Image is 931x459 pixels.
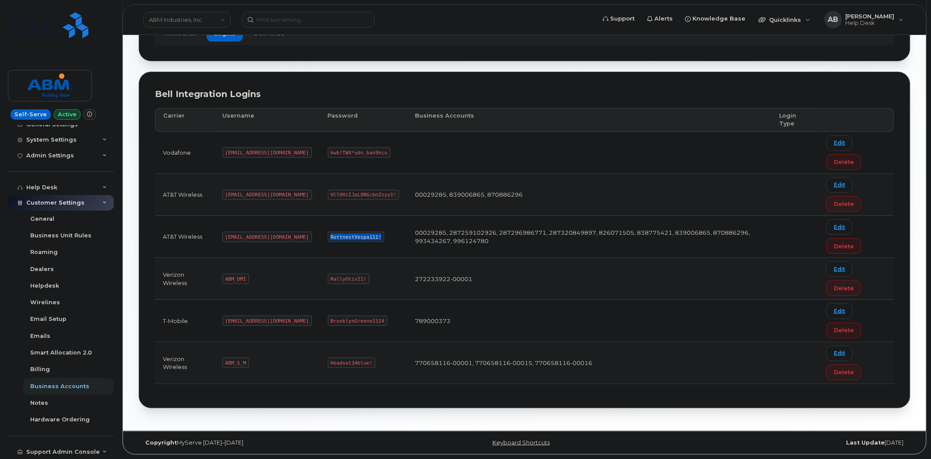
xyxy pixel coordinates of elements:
code: [EMAIL_ADDRESS][DOMAIN_NAME] [222,147,312,158]
td: AT&T Wireless [155,174,214,216]
code: VClOHiIJpL0NGcbnZzyy1! [328,190,400,200]
div: [DATE] [653,439,910,446]
a: Edit [826,261,853,277]
button: Delete [826,154,861,170]
a: Edit [826,346,853,361]
div: Bell Integration Logins [155,88,894,101]
code: kwb!TWX*udn_ban9hcu [328,147,390,158]
button: Delete [826,323,861,338]
a: Edit [826,177,853,193]
span: Knowledge Base [693,14,746,23]
div: Quicklinks [753,11,817,28]
a: Keyboard Shortcuts [492,439,550,446]
td: 789000373 [407,300,772,342]
div: MyServe [DATE]–[DATE] [139,439,396,446]
span: Delete [834,158,854,166]
code: [EMAIL_ADDRESS][DOMAIN_NAME] [222,232,312,242]
a: Edit [826,136,853,151]
span: Delete [834,242,854,250]
a: Alerts [641,10,679,28]
span: Delete [834,368,854,376]
code: BrooklynGreene1324 [328,316,387,326]
th: Business Accounts [407,108,772,132]
td: Vodafone [155,132,214,174]
button: Delete [826,238,861,254]
span: Help Desk [846,20,895,27]
td: T-Mobile [155,300,214,342]
code: Headset34blue! [328,358,376,368]
code: ABM_S_M [222,358,249,368]
code: [EMAIL_ADDRESS][DOMAIN_NAME] [222,316,312,326]
a: Edit [826,303,853,319]
span: AB [828,14,839,25]
th: Carrier [155,108,214,132]
strong: Last Update [847,439,885,446]
code: ABM_DMI [222,274,249,284]
span: Delete [834,284,854,292]
td: 272233922-00001 [407,258,772,300]
button: Delete [826,280,861,296]
code: RottnestVespa111! [328,232,385,242]
a: ABM Industries, Inc. [143,12,231,28]
span: Delete [834,326,854,334]
td: 770658116-00001, 770658116-00015, 770658116-00016 [407,342,772,384]
button: Delete [826,365,861,380]
strong: Copyright [145,439,177,446]
td: Verizon Wireless [155,342,214,384]
button: Delete [826,196,861,212]
span: Alerts [655,14,673,23]
th: Login Type [772,108,819,132]
td: 00029285, 839006865, 870886296 [407,174,772,216]
a: Knowledge Base [679,10,752,28]
td: 00029285, 287259102926, 287296986771, 287320849897, 826071505, 838775421, 839006865, 870886296, 9... [407,216,772,258]
td: AT&T Wireless [155,216,214,258]
code: [EMAIL_ADDRESS][DOMAIN_NAME] [222,190,312,200]
th: Password [320,108,408,132]
th: Username [214,108,320,132]
a: Edit [826,219,853,235]
td: Verizon Wireless [155,258,214,300]
span: [PERSON_NAME] [846,13,895,20]
a: Support [597,10,641,28]
span: Support [611,14,635,23]
input: Find something... [242,12,375,28]
span: Delete [834,200,854,208]
div: Alex Bradshaw [819,11,910,28]
span: Quicklinks [769,16,801,23]
code: RallyOtis21! [328,274,369,284]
